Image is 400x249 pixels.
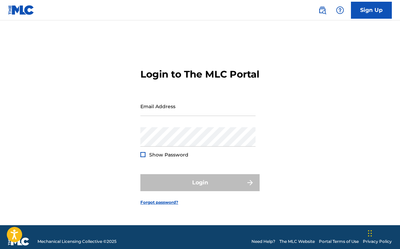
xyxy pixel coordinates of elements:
a: Forgot password? [140,199,178,205]
iframe: Chat Widget [366,216,400,249]
img: MLC Logo [8,5,34,15]
img: logo [8,237,29,246]
a: Privacy Policy [363,238,392,245]
a: Need Help? [251,238,275,245]
span: Mechanical Licensing Collective © 2025 [37,238,117,245]
a: The MLC Website [279,238,315,245]
span: Show Password [149,152,188,158]
a: Sign Up [351,2,392,19]
img: search [318,6,326,14]
div: Help [333,3,347,17]
a: Portal Terms of Use [319,238,359,245]
a: Public Search [316,3,329,17]
img: help [336,6,344,14]
div: Drag [368,223,372,244]
h3: Login to The MLC Portal [140,68,259,80]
